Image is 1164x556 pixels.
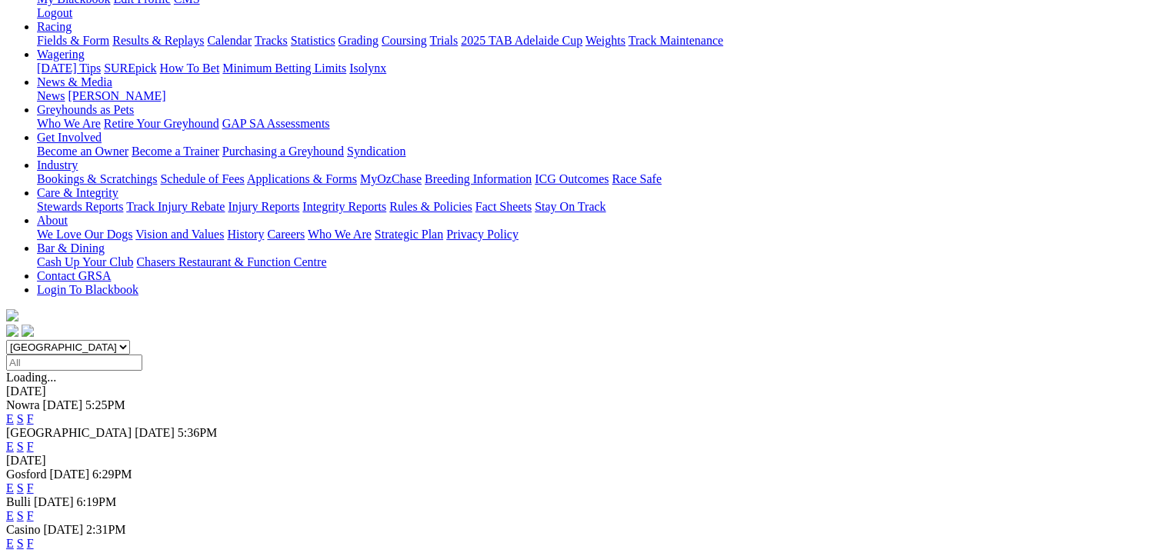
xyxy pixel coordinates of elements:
[27,412,34,425] a: F
[85,398,125,411] span: 5:25PM
[132,145,219,158] a: Become a Trainer
[37,158,78,171] a: Industry
[104,62,156,75] a: SUREpick
[37,34,1158,48] div: Racing
[37,103,134,116] a: Greyhounds as Pets
[37,186,118,199] a: Care & Integrity
[6,509,14,522] a: E
[112,34,204,47] a: Results & Replays
[6,385,1158,398] div: [DATE]
[68,89,165,102] a: [PERSON_NAME]
[27,440,34,453] a: F
[37,214,68,227] a: About
[160,172,244,185] a: Schedule of Fees
[6,325,18,337] img: facebook.svg
[308,228,372,241] a: Who We Are
[27,509,34,522] a: F
[17,509,24,522] a: S
[429,34,458,47] a: Trials
[37,228,132,241] a: We Love Our Dogs
[37,6,72,19] a: Logout
[267,228,305,241] a: Careers
[135,426,175,439] span: [DATE]
[446,228,519,241] a: Privacy Policy
[37,34,109,47] a: Fields & Form
[227,228,264,241] a: History
[612,172,661,185] a: Race Safe
[22,325,34,337] img: twitter.svg
[6,440,14,453] a: E
[6,454,1158,468] div: [DATE]
[375,228,443,241] a: Strategic Plan
[425,172,532,185] a: Breeding Information
[629,34,723,47] a: Track Maintenance
[207,34,252,47] a: Calendar
[222,117,330,130] a: GAP SA Assessments
[255,34,288,47] a: Tracks
[86,523,126,536] span: 2:31PM
[37,200,1158,214] div: Care & Integrity
[6,468,46,481] span: Gosford
[37,172,1158,186] div: Industry
[37,20,72,33] a: Racing
[339,34,379,47] a: Grading
[37,89,65,102] a: News
[222,62,346,75] a: Minimum Betting Limits
[247,172,357,185] a: Applications & Forms
[475,200,532,213] a: Fact Sheets
[535,200,605,213] a: Stay On Track
[585,34,625,47] a: Weights
[37,255,1158,269] div: Bar & Dining
[135,228,224,241] a: Vision and Values
[37,75,112,88] a: News & Media
[349,62,386,75] a: Isolynx
[37,117,101,130] a: Who We Are
[222,145,344,158] a: Purchasing a Greyhound
[27,537,34,550] a: F
[37,145,1158,158] div: Get Involved
[43,523,83,536] span: [DATE]
[6,481,14,494] a: E
[92,468,132,481] span: 6:29PM
[37,62,101,75] a: [DATE] Tips
[37,131,102,144] a: Get Involved
[6,371,56,384] span: Loading...
[228,200,299,213] a: Injury Reports
[160,62,220,75] a: How To Bet
[37,228,1158,241] div: About
[37,62,1158,75] div: Wagering
[6,495,31,508] span: Bulli
[27,481,34,494] a: F
[34,495,74,508] span: [DATE]
[37,145,128,158] a: Become an Owner
[360,172,422,185] a: MyOzChase
[37,200,123,213] a: Stewards Reports
[389,200,472,213] a: Rules & Policies
[17,412,24,425] a: S
[136,255,326,268] a: Chasers Restaurant & Function Centre
[6,355,142,371] input: Select date
[178,426,218,439] span: 5:36PM
[17,537,24,550] a: S
[6,398,40,411] span: Nowra
[77,495,117,508] span: 6:19PM
[37,283,138,296] a: Login To Blackbook
[104,117,219,130] a: Retire Your Greyhound
[6,523,40,536] span: Casino
[347,145,405,158] a: Syndication
[535,172,609,185] a: ICG Outcomes
[382,34,427,47] a: Coursing
[37,117,1158,131] div: Greyhounds as Pets
[6,426,132,439] span: [GEOGRAPHIC_DATA]
[6,537,14,550] a: E
[37,269,111,282] a: Contact GRSA
[49,468,89,481] span: [DATE]
[37,241,105,255] a: Bar & Dining
[17,481,24,494] a: S
[37,172,157,185] a: Bookings & Scratchings
[17,440,24,453] a: S
[461,34,582,47] a: 2025 TAB Adelaide Cup
[37,48,85,61] a: Wagering
[302,200,386,213] a: Integrity Reports
[291,34,335,47] a: Statistics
